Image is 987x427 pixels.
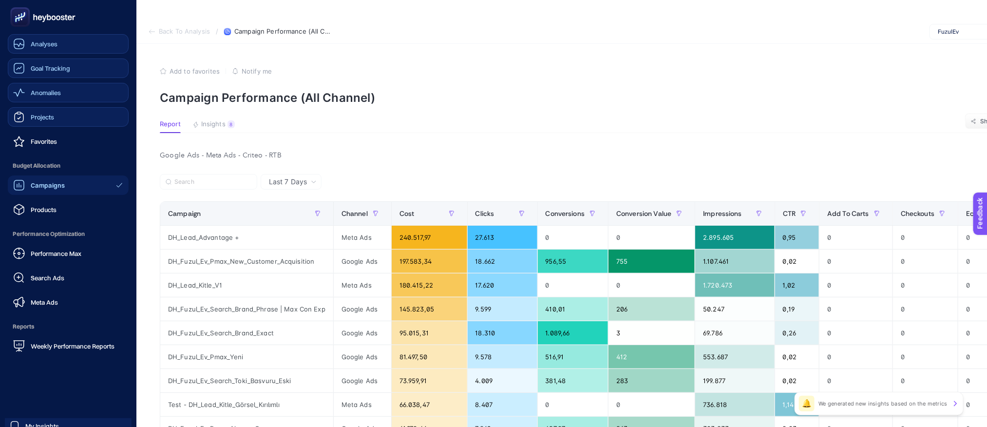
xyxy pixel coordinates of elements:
[392,321,467,345] div: 95.015,31
[160,120,181,128] span: Report
[468,393,537,416] div: 8.407
[695,226,774,249] div: 2.895.605
[8,200,129,219] a: Products
[695,297,774,321] div: 50.247
[608,273,695,297] div: 0
[546,210,585,217] span: Conversions
[775,297,819,321] div: 0,19
[8,34,129,54] a: Analyses
[334,273,391,297] div: Meta Ads
[468,369,537,392] div: 4.009
[8,83,129,102] a: Anomalies
[783,210,796,217] span: CTR
[160,321,333,345] div: DH_Fuzul_Ev_Search_Brand_Exact
[168,210,201,217] span: Campaign
[8,156,129,175] span: Budget Allocation
[8,317,129,336] span: Reports
[392,393,467,416] div: 66.038,47
[819,297,892,321] div: 0
[695,250,774,273] div: 1.107.461
[342,210,368,217] span: Channel
[775,273,819,297] div: 1,02
[775,393,819,416] div: 1,14
[392,345,467,369] div: 81.497,50
[538,345,608,369] div: 516,91
[695,345,774,369] div: 553.687
[8,58,129,78] a: Goal Tracking
[893,345,958,369] div: 0
[31,342,114,350] span: Weekly Performance Reports
[775,369,819,392] div: 0,02
[228,120,235,128] div: 8
[695,369,774,392] div: 199.877
[538,226,608,249] div: 0
[392,226,467,249] div: 240.517,97
[399,210,415,217] span: Cost
[170,67,220,75] span: Add to favorites
[31,298,58,306] span: Meta Ads
[334,321,391,345] div: Google Ads
[827,210,869,217] span: Add To Carts
[775,345,819,369] div: 0,02
[31,113,54,121] span: Projects
[475,210,494,217] span: Clicks
[468,250,537,273] div: 18.662
[8,336,129,356] a: Weekly Performance Reports
[232,67,272,75] button: Notify me
[160,393,333,416] div: Test - DH_Lead_Kitle_Görsel_Kırılımlı
[819,250,892,273] div: 0
[216,27,218,35] span: /
[334,226,391,249] div: Meta Ads
[893,321,958,345] div: 0
[392,297,467,321] div: 145.823,05
[775,250,819,273] div: 0,02
[8,292,129,312] a: Meta Ads
[31,250,81,257] span: Performance Max
[893,273,958,297] div: 0
[334,250,391,273] div: Google Ads
[819,321,892,345] div: 0
[31,274,64,282] span: Search Ads
[468,345,537,369] div: 9.578
[819,226,892,249] div: 0
[819,345,892,369] div: 0
[31,181,65,189] span: Campaigns
[160,273,333,297] div: DH_Lead_Kitle_V1
[775,321,819,345] div: 0,26
[31,89,61,97] span: Anomalies
[468,297,537,321] div: 9.599
[538,393,608,416] div: 0
[893,369,958,392] div: 0
[8,268,129,288] a: Search Ads
[799,396,815,411] div: 🔔
[695,393,774,416] div: 736.818
[6,3,37,11] span: Feedback
[608,369,695,392] div: 283
[160,67,220,75] button: Add to favorites
[160,345,333,369] div: DH_Fuzul_Ev_Pmax_Yeni
[269,177,307,187] span: Last 7 Days
[538,369,608,392] div: 381,48
[392,250,467,273] div: 197.583,34
[819,369,892,392] div: 0
[616,210,671,217] span: Conversion Value
[538,297,608,321] div: 410,01
[201,120,226,128] span: Insights
[893,297,958,321] div: 0
[174,178,251,186] input: Search
[538,273,608,297] div: 0
[695,321,774,345] div: 69.786
[901,210,934,217] span: Checkouts
[334,345,391,369] div: Google Ads
[775,226,819,249] div: 0,95
[608,226,695,249] div: 0
[334,393,391,416] div: Meta Ads
[8,244,129,263] a: Performance Max
[608,393,695,416] div: 0
[334,369,391,392] div: Google Ads
[334,297,391,321] div: Google Ads
[392,273,467,297] div: 180.415,22
[392,369,467,392] div: 73.959,91
[159,28,210,36] span: Back To Analysis
[160,297,333,321] div: DH_Fuzul_Ev_Search_Brand_Phrase | Max Con Exp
